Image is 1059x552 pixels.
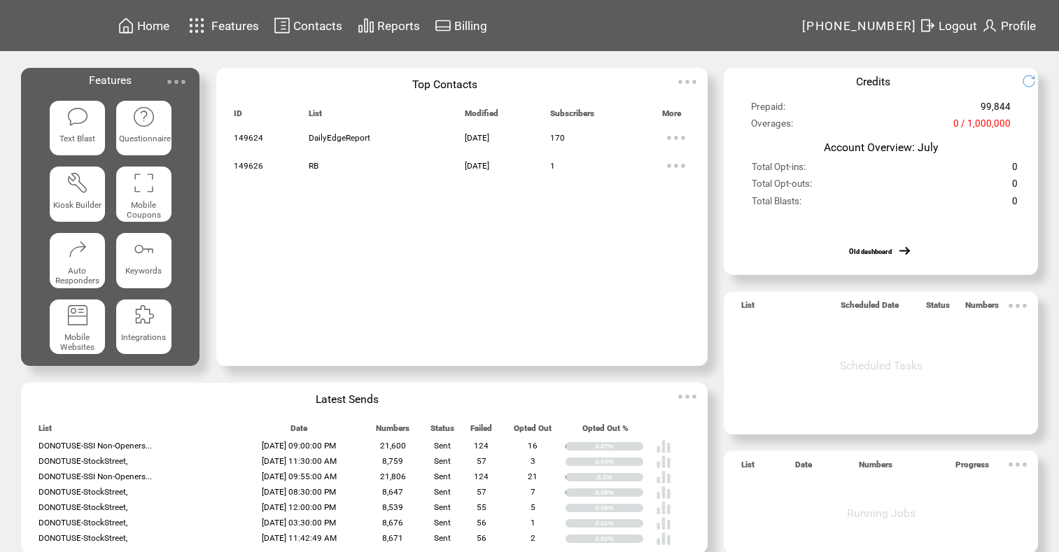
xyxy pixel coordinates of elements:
[477,456,486,466] span: 57
[474,472,489,481] span: 124
[309,161,318,171] span: RB
[132,171,155,194] img: coupons.svg
[673,68,701,96] img: ellypsis.svg
[262,487,336,497] span: [DATE] 08:30:00 PM
[1004,292,1032,320] img: ellypsis.svg
[1012,178,1018,195] span: 0
[316,392,379,406] span: Latest Sends
[125,266,162,276] span: Keywords
[673,383,701,411] img: ellypsis.svg
[89,73,132,87] span: Features
[662,124,690,152] img: ellypsis.svg
[595,535,643,543] div: 0.02%
[435,17,451,34] img: creidtcard.svg
[965,300,999,316] span: Numbers
[477,533,486,543] span: 56
[656,516,671,531] img: poll%20-%20white.svg
[60,332,94,352] span: Mobile Websites
[290,423,307,439] span: Date
[55,266,99,285] span: Auto Responders
[847,507,916,520] span: Running Jobs
[132,106,155,128] img: questionnaire.svg
[132,304,155,326] img: integrations.svg
[531,518,535,528] span: 1
[50,167,105,222] a: Kiosk Builder
[802,19,917,33] span: [PHONE_NUMBER]
[382,502,403,512] span: 8,539
[412,78,477,91] span: Top Contacts
[358,17,374,34] img: chart.svg
[474,441,489,451] span: 124
[50,233,105,288] a: Auto Responders
[465,133,489,143] span: [DATE]
[926,300,950,316] span: Status
[38,518,127,528] span: DONOTUSE-StockStreet,
[183,12,262,39] a: Features
[752,196,801,213] span: Total Blasts:
[1022,74,1046,88] img: refresh.png
[382,518,403,528] span: 8,676
[662,108,681,125] span: More
[656,531,671,546] img: poll%20-%20white.svg
[137,19,169,33] span: Home
[656,485,671,500] img: poll%20-%20white.svg
[595,488,643,497] div: 0.08%
[840,359,923,372] span: Scheduled Tasks
[550,108,594,125] span: Subscribers
[116,299,171,355] a: Integrations
[531,456,535,466] span: 3
[477,487,486,497] span: 57
[841,300,899,316] span: Scheduled Date
[262,518,336,528] span: [DATE] 03:30:00 PM
[662,152,690,180] img: ellypsis.svg
[380,472,406,481] span: 21,806
[272,15,344,36] a: Contacts
[274,17,290,34] img: contacts.svg
[531,502,535,512] span: 5
[234,108,242,125] span: ID
[981,101,1011,118] span: 99,844
[741,300,755,316] span: List
[434,441,451,451] span: Sent
[795,460,812,476] span: Date
[116,101,171,156] a: Questionnaire
[1004,451,1032,479] img: ellypsis.svg
[309,108,322,125] span: List
[919,17,936,34] img: exit.svg
[376,423,409,439] span: Numbers
[185,14,209,37] img: features.svg
[434,502,451,512] span: Sent
[262,472,337,481] span: [DATE] 09:55:00 AM
[470,423,492,439] span: Failed
[528,472,538,481] span: 21
[454,19,487,33] span: Billing
[118,17,134,34] img: home.svg
[514,423,552,439] span: Opted Out
[597,473,644,481] div: 0.1%
[382,456,403,466] span: 8,759
[751,101,785,118] span: Prepaid:
[582,423,629,439] span: Opted Out %
[465,108,498,125] span: Modified
[66,238,89,260] img: auto-responders.svg
[955,460,989,476] span: Progress
[234,133,263,143] span: 149624
[477,518,486,528] span: 56
[38,423,52,439] span: List
[262,441,336,451] span: [DATE] 09:00:00 PM
[656,439,671,454] img: poll%20-%20white.svg
[234,161,263,171] span: 149626
[38,487,127,497] span: DONOTUSE-StockStreet,
[380,441,406,451] span: 21,600
[656,469,671,485] img: poll%20-%20white.svg
[595,519,643,528] div: 0.01%
[939,19,977,33] span: Logout
[121,332,166,342] span: Integrations
[531,487,535,497] span: 7
[38,441,152,451] span: DONOTUSE-SSI Non-Openers...
[434,487,451,497] span: Sent
[859,460,892,476] span: Numbers
[116,233,171,288] a: Keywords
[38,472,152,481] span: DONOTUSE-SSI Non-Openers...
[465,161,489,171] span: [DATE]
